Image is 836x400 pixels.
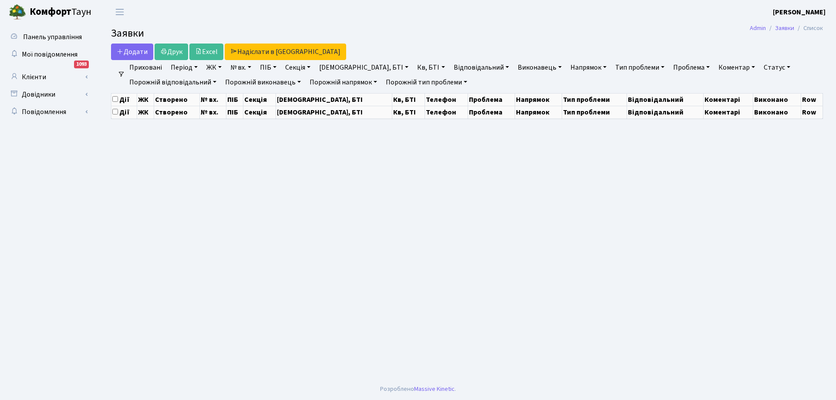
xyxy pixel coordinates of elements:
th: Коментарі [703,93,753,106]
th: Секція [243,93,276,106]
a: Приховані [126,60,165,75]
a: Друк [155,44,188,60]
th: Напрямок [515,106,562,118]
a: Надіслати в [GEOGRAPHIC_DATA] [225,44,346,60]
th: ЖК [137,93,154,106]
a: Коментар [715,60,758,75]
a: Excel [189,44,223,60]
a: ПІБ [256,60,280,75]
a: Порожній виконавець [222,75,304,90]
th: [DEMOGRAPHIC_DATA], БТІ [276,93,392,106]
a: Період [167,60,201,75]
th: Створено [154,93,200,106]
a: Проблема [670,60,713,75]
a: [PERSON_NAME] [773,7,826,17]
span: Заявки [111,26,144,41]
a: Мої повідомлення1093 [4,46,91,63]
a: Порожній тип проблеми [382,75,471,90]
a: Довідники [4,86,91,103]
th: Кв, БТІ [392,106,425,118]
a: Кв, БТІ [414,60,448,75]
span: Таун [30,5,91,20]
th: Тип проблеми [562,106,627,118]
th: Відповідальний [627,93,703,106]
b: Комфорт [30,5,71,19]
a: ЖК [203,60,225,75]
th: ПІБ [226,93,243,106]
th: Виконано [753,93,801,106]
a: Massive Kinetic [414,384,455,393]
div: Розроблено . [380,384,456,394]
a: Відповідальний [450,60,512,75]
th: Виконано [753,106,801,118]
th: Телефон [425,93,468,106]
th: Створено [154,106,200,118]
a: Порожній напрямок [306,75,381,90]
th: Дії [111,93,137,106]
li: Список [794,24,823,33]
img: logo.png [9,3,26,21]
th: Напрямок [515,93,562,106]
th: № вх. [200,93,226,106]
a: Панель управління [4,28,91,46]
a: Повідомлення [4,103,91,121]
a: Admin [750,24,766,33]
a: Тип проблеми [612,60,668,75]
a: Статус [760,60,794,75]
th: Row [801,106,823,118]
th: Тип проблеми [562,93,627,106]
a: Клієнти [4,68,91,86]
th: Проблема [468,106,515,118]
a: Заявки [775,24,794,33]
th: Секція [243,106,276,118]
a: Напрямок [567,60,610,75]
th: Телефон [425,106,468,118]
a: Виконавець [514,60,565,75]
th: Дії [111,106,137,118]
th: [DEMOGRAPHIC_DATA], БТІ [276,106,392,118]
button: Переключити навігацію [109,5,131,19]
th: Відповідальний [627,106,703,118]
div: 1093 [74,61,89,68]
th: Проблема [468,93,515,106]
span: Панель управління [23,32,82,42]
th: № вх. [200,106,226,118]
a: Секція [282,60,314,75]
nav: breadcrumb [737,19,836,37]
a: № вх. [227,60,255,75]
th: ПІБ [226,106,243,118]
th: Row [801,93,823,106]
th: Коментарі [703,106,753,118]
span: Додати [117,47,148,57]
a: Додати [111,44,153,60]
a: [DEMOGRAPHIC_DATA], БТІ [316,60,412,75]
th: Кв, БТІ [392,93,425,106]
th: ЖК [137,106,154,118]
span: Мої повідомлення [22,50,78,59]
a: Порожній відповідальний [126,75,220,90]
